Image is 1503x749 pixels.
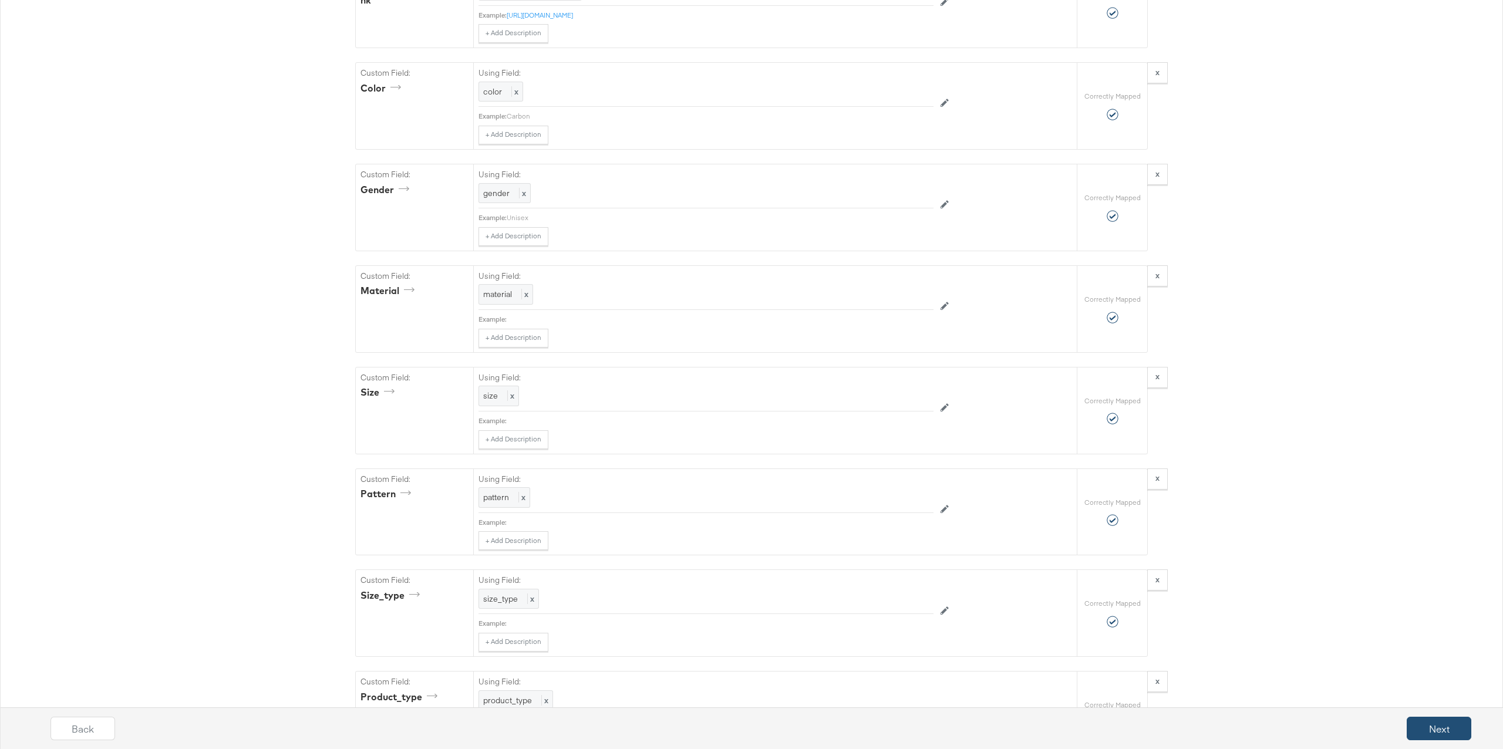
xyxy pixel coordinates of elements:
[483,86,502,97] span: color
[478,474,934,485] label: Using Field:
[541,695,548,706] span: x
[511,86,518,97] span: x
[483,188,510,198] span: gender
[478,633,548,652] button: + Add Description
[360,284,419,298] div: material
[478,430,548,449] button: + Add Description
[360,82,405,95] div: color
[1147,265,1168,286] button: x
[478,372,934,383] label: Using Field:
[478,227,548,246] button: + Add Description
[478,676,934,687] label: Using Field:
[1084,599,1141,608] label: Correctly Mapped
[360,271,469,282] label: Custom Field:
[478,126,548,144] button: + Add Description
[360,487,415,501] div: pattern
[1155,574,1160,585] strong: x
[1155,371,1160,382] strong: x
[1155,270,1160,281] strong: x
[478,329,548,347] button: + Add Description
[360,676,469,687] label: Custom Field:
[483,492,509,502] span: pattern
[478,575,934,586] label: Using Field:
[360,183,413,197] div: gender
[478,271,934,282] label: Using Field:
[478,518,507,527] div: Example:
[521,289,528,299] span: x
[1084,295,1141,304] label: Correctly Mapped
[1147,468,1168,490] button: x
[478,531,548,550] button: + Add Description
[1147,367,1168,388] button: x
[483,695,532,706] span: product_type
[507,11,573,19] a: [URL][DOMAIN_NAME]
[1084,498,1141,507] label: Correctly Mapped
[360,690,442,704] div: product_type
[1155,676,1160,686] strong: x
[50,717,115,740] button: Back
[507,112,934,121] div: Carbon
[478,619,507,628] div: Example:
[478,416,507,426] div: Example:
[507,390,514,401] span: x
[478,169,934,180] label: Using Field:
[1084,193,1141,203] label: Correctly Mapped
[1084,396,1141,406] label: Correctly Mapped
[1147,164,1168,185] button: x
[360,386,399,399] div: size
[1147,569,1168,591] button: x
[478,68,934,79] label: Using Field:
[1084,92,1141,101] label: Correctly Mapped
[360,372,469,383] label: Custom Field:
[360,68,469,79] label: Custom Field:
[483,390,498,401] span: size
[478,315,507,324] div: Example:
[360,575,469,586] label: Custom Field:
[483,593,518,604] span: size_type
[478,11,507,20] div: Example:
[1407,717,1471,740] button: Next
[518,492,525,502] span: x
[1155,473,1160,483] strong: x
[360,474,469,485] label: Custom Field:
[1155,168,1160,179] strong: x
[360,169,469,180] label: Custom Field:
[483,289,512,299] span: material
[478,112,507,121] div: Example:
[360,589,424,602] div: size_type
[478,24,548,43] button: + Add Description
[519,188,526,198] span: x
[1147,671,1168,692] button: x
[1155,67,1160,77] strong: x
[507,213,934,222] div: Unisex
[527,593,534,604] span: x
[1147,62,1168,83] button: x
[478,213,507,222] div: Example:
